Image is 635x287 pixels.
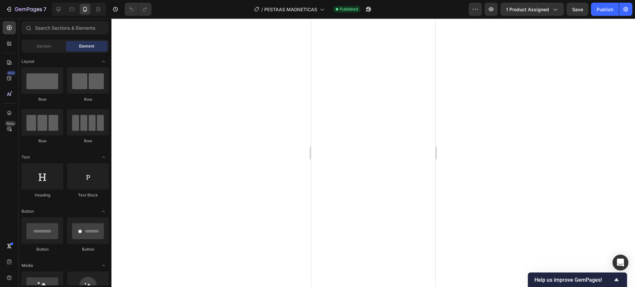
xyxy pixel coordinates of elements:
span: / [261,6,263,13]
div: Row [21,96,63,102]
button: Publish [591,3,619,16]
button: 7 [3,3,49,16]
span: Element [79,43,94,49]
div: Row [67,138,109,144]
span: Published [340,6,358,12]
span: Layout [21,58,34,64]
div: Button [21,246,63,252]
div: 450 [6,70,16,76]
div: Open Intercom Messenger [613,255,628,270]
span: PESTAAS MAGNETICAS [264,6,317,13]
div: Row [21,138,63,144]
p: 7 [43,5,46,13]
span: Button [21,208,34,214]
button: 1 product assigned [500,3,564,16]
button: Save [567,3,588,16]
span: 1 product assigned [506,6,549,13]
span: Toggle open [98,152,109,162]
span: Toggle open [98,206,109,217]
div: Heading [21,192,63,198]
iframe: Design area [311,18,435,287]
div: Button [67,246,109,252]
div: Undo/Redo [125,3,151,16]
span: Save [572,7,583,12]
button: Show survey - Help us improve GemPages! [534,276,620,284]
span: Help us improve GemPages! [534,277,613,283]
span: Media [21,263,33,269]
input: Search Sections & Elements [21,21,109,34]
span: Section [37,43,51,49]
div: Beta [5,121,16,126]
div: Row [67,96,109,102]
div: Text Block [67,192,109,198]
span: Toggle open [98,56,109,67]
div: Publish [597,6,613,13]
span: Toggle open [98,260,109,271]
span: Text [21,154,30,160]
